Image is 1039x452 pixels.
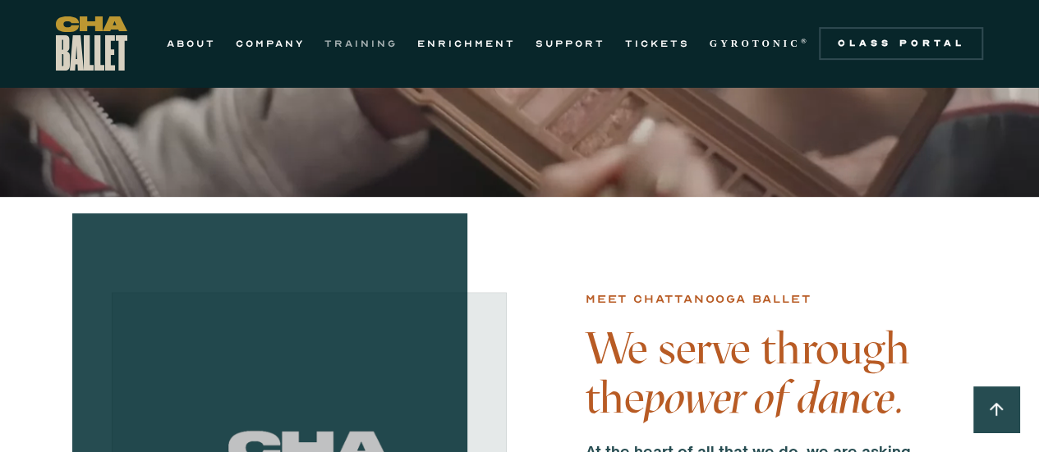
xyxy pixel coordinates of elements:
[167,34,216,53] a: ABOUT
[829,37,973,50] div: Class Portal
[417,34,516,53] a: ENRICHMENT
[236,34,305,53] a: COMPANY
[644,371,904,424] em: power of dance.
[56,16,127,71] a: home
[586,324,914,422] h4: We serve through the
[586,290,811,309] div: Meet chattanooga ballet
[536,34,605,53] a: SUPPORT
[801,37,810,45] sup: ®
[819,27,983,60] a: Class Portal
[324,34,398,53] a: TRAINING
[710,38,801,49] strong: GYROTONIC
[625,34,690,53] a: TICKETS
[710,34,810,53] a: GYROTONIC®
